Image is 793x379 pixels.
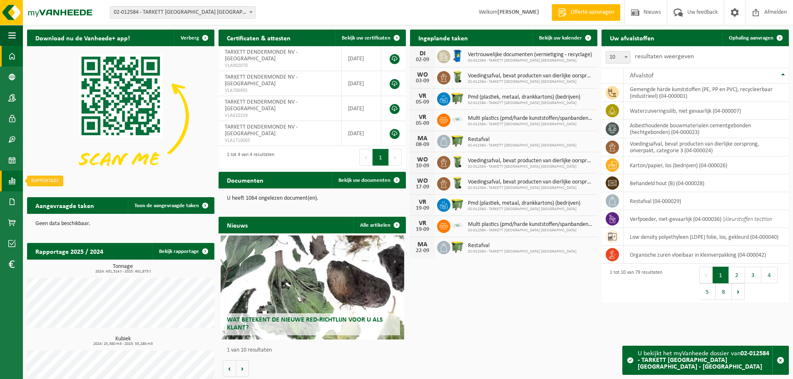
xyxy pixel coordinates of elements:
div: VR [414,199,431,206]
span: 02-012584 - TARKETT [GEOGRAPHIC_DATA] [GEOGRAPHIC_DATA] [468,58,592,63]
span: TARKETT DENDERMONDE NV - [GEOGRAPHIC_DATA] [225,99,298,112]
td: asbesthoudende bouwmaterialen cementgebonden (hechtgebonden) (04-000023) [624,120,789,138]
a: Bekijk uw certificaten [335,30,405,46]
p: 1 van 10 resultaten [227,347,402,353]
p: Geen data beschikbaar. [35,221,206,227]
img: WB-1100-HPE-GN-50 [450,240,465,254]
img: WB-0140-HPE-GN-50 [450,155,465,169]
button: Previous [359,149,373,166]
img: LP-SK-00500-LPE-16 [450,218,465,233]
a: Alle artikelen [353,217,405,233]
span: 02-012584 - TARKETT DENDERMONDE NV - DENDERMONDE [110,6,256,19]
div: 22-09 [414,248,431,254]
div: MA [414,241,431,248]
span: VLA1710065 [225,137,335,144]
span: TARKETT DENDERMONDE NV - [GEOGRAPHIC_DATA] [225,124,298,137]
a: Wat betekent de nieuwe RED-richtlijn voor u als klant? [221,235,404,339]
span: 02-012584 - TARKETT [GEOGRAPHIC_DATA] [GEOGRAPHIC_DATA] [468,186,593,191]
span: Toon de aangevraagde taken [134,203,199,208]
td: waterzuiveringsslib, niet gevaarlijk (04-000007) [624,102,789,120]
span: Pmd (plastiek, metaal, drankkartons) (bedrijven) [468,200,580,207]
span: Bekijk uw certificaten [342,35,390,41]
td: voedingsafval, bevat producten van dierlijke oorsprong, onverpakt, categorie 3 (04-000024) [624,138,789,156]
img: LP-SK-00500-LPE-16 [450,112,465,126]
div: VR [414,220,431,227]
div: WO [414,178,431,184]
a: Bekijk uw kalender [532,30,597,46]
img: WB-0140-HPE-GN-50 [450,70,465,84]
td: karton/papier, los (bedrijven) (04-000026) [624,156,789,174]
span: 02-012584 - TARKETT DENDERMONDE NV - DENDERMONDE [110,7,255,18]
span: 02-012584 - TARKETT [GEOGRAPHIC_DATA] [GEOGRAPHIC_DATA] [468,79,593,84]
span: Voedingsafval, bevat producten van dierlijke oorsprong, onverpakt, categorie 3 [468,73,593,79]
span: 02-012584 - TARKETT [GEOGRAPHIC_DATA] [GEOGRAPHIC_DATA] [468,101,580,106]
h3: Tonnage [31,264,214,274]
button: Next [732,283,745,300]
div: 08-09 [414,142,431,148]
h2: Ingeplande taken [410,30,476,46]
div: MA [414,135,431,142]
span: 02-012584 - TARKETT [GEOGRAPHIC_DATA] [GEOGRAPHIC_DATA] [468,249,577,254]
div: VR [414,93,431,99]
img: WB-1100-HPE-GN-50 [450,91,465,105]
button: Verberg [174,30,214,46]
a: Ophaling aanvragen [722,30,788,46]
span: Voedingsafval, bevat producten van dierlijke oorsprong, onverpakt, categorie 3 [468,179,593,186]
td: low density polyethyleen (LDPE) folie, los, gekleurd (04-000040) [624,228,789,246]
span: Bekijk uw kalender [539,35,582,41]
span: VLA902070 [225,62,335,69]
img: WB-1100-HPE-GN-50 [450,134,465,148]
span: TARKETT DENDERMONDE NV - [GEOGRAPHIC_DATA] [225,74,298,87]
strong: [PERSON_NAME] [497,9,539,15]
div: WO [414,72,431,78]
button: 5 [699,283,716,300]
span: 02-012584 - TARKETT [GEOGRAPHIC_DATA] [GEOGRAPHIC_DATA] [468,207,580,212]
td: verfpoeder, niet-gevaarlijk (04-000036) | [624,210,789,228]
button: Volgende [236,360,249,377]
td: [DATE] [342,46,381,71]
td: organische zuren vloeibaar in kleinverpakking (04-000042) [624,246,789,264]
td: [DATE] [342,96,381,121]
span: Restafval [468,243,577,249]
div: 05-09 [414,99,431,105]
span: Ophaling aanvragen [729,35,773,41]
div: DI [414,50,431,57]
h3: Kubiek [31,336,214,346]
span: Multi plastics (pmd/harde kunststoffen/spanbanden/eps/folie naturel/folie gemeng... [468,115,593,122]
h2: Download nu de Vanheede+ app! [27,30,138,46]
td: [DATE] [342,71,381,96]
h2: Nieuws [219,217,256,233]
div: 10-09 [414,163,431,169]
span: Pmd (plastiek, metaal, drankkartons) (bedrijven) [468,94,580,101]
h2: Certificaten & attesten [219,30,299,46]
a: Toon de aangevraagde taken [128,197,214,214]
div: 17-09 [414,184,431,190]
button: Previous [699,267,713,283]
button: 1 [373,149,389,166]
img: Download de VHEPlus App [27,46,214,187]
span: VLA706995 [225,87,335,94]
span: TARKETT DENDERMONDE NV - [GEOGRAPHIC_DATA] [225,49,298,62]
div: U bekijkt het myVanheede dossier van [638,346,772,374]
td: restafval (04-000029) [624,192,789,210]
i: kleurstoffen tectilon [725,216,772,223]
h2: Documenten [219,172,272,188]
strong: 02-012584 - TARKETT [GEOGRAPHIC_DATA] [GEOGRAPHIC_DATA] - [GEOGRAPHIC_DATA] [638,350,769,370]
p: U heeft 1064 ongelezen document(en). [227,196,398,201]
span: 02-012584 - TARKETT [GEOGRAPHIC_DATA] [GEOGRAPHIC_DATA] [468,143,577,148]
h2: Rapportage 2025 / 2024 [27,243,112,259]
div: VR [414,114,431,121]
span: 02-012584 - TARKETT [GEOGRAPHIC_DATA] [GEOGRAPHIC_DATA] [468,122,593,127]
div: WO [414,156,431,163]
div: 05-09 [414,121,431,126]
button: 2 [729,267,745,283]
span: VLA610159 [225,112,335,119]
span: Restafval [468,136,577,143]
span: 10 [606,52,630,63]
td: [DATE] [342,121,381,146]
img: WB-1100-HPE-GN-50 [450,197,465,211]
span: Afvalstof [630,72,654,79]
div: 19-09 [414,206,431,211]
span: Vertrouwelijke documenten (vernietiging - recyclage) [468,52,592,58]
span: Offerte aanvragen [569,8,616,17]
